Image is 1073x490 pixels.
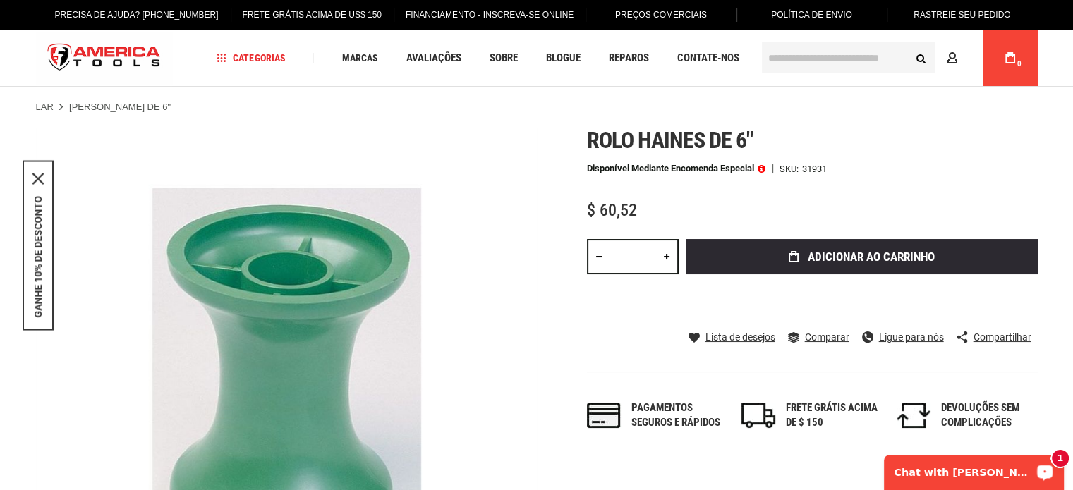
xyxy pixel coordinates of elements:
font: Reparos [608,51,648,64]
a: Categorias [210,49,291,68]
font: adicionar ao carrinho [808,250,935,264]
a: Sobre [483,49,523,68]
a: 0 [997,30,1024,86]
a: Contate-nos [670,49,745,68]
a: Avaliações [399,49,467,68]
iframe: Widget de bate-papo LiveChat [875,446,1073,490]
font: Avaliações [406,51,461,64]
font: Comparar [805,331,849,343]
iframe: Quadro de entrada de pagamento seguro [683,278,1041,319]
font: Preços comerciais [615,10,707,20]
a: Lista de desejos [689,331,775,343]
font: [PERSON_NAME] de 6" [69,102,171,112]
a: Comparar [788,331,849,343]
a: Blogue [539,49,586,68]
a: Ligue para nós [862,331,944,343]
font: Sobre [489,51,517,64]
img: retorna [897,403,930,428]
font: Rastreie seu pedido [914,10,1010,20]
font: SKU [780,164,796,174]
img: Ferramentas América [36,32,173,85]
font: Marcas [341,52,377,63]
font: Frete grátis acima de US$ 150 [243,10,382,20]
font: Lista de desejos [705,331,775,343]
button: Fechar [32,173,44,184]
a: logotipo da loja [36,32,173,85]
font: FRETE GRÁTIS ACIMA DE $ 150 [786,401,878,429]
font: Compartilhar [974,331,1031,343]
font: Blogue [545,51,580,64]
font: Política de Envio [771,10,852,20]
font: $ 60,52 [587,200,637,220]
a: Marcas [335,49,384,68]
font: Financiamento - Inscreva-se Online [406,10,574,20]
a: Reparos [602,49,655,68]
font: Lar [36,102,54,112]
font: DEVOLUÇÕES SEM COMPLICAÇÕES [941,401,1019,429]
img: pagamentos [587,403,621,428]
button: adicionar ao carrinho [686,239,1038,274]
font: 0 [1017,60,1022,68]
font: Precisa de ajuda? [PHONE_NUMBER] [55,10,219,20]
button: GANHE 10% DE DESCONTO [32,195,44,317]
svg: ícone de fechamento [32,173,44,184]
button: Procurar [908,44,935,71]
font: Pagamentos seguros e rápidos [631,401,720,429]
font: Contate-nos [677,51,739,64]
a: Lar [36,101,54,114]
font: 31931 [802,164,827,174]
font: Categorias [233,52,285,63]
font: Conta [963,52,995,63]
font: Disponível mediante encomenda especial [587,163,754,173]
img: envio [741,403,775,428]
font: rolo haines de 6" [587,127,753,154]
font: Ligue para nós [879,331,944,343]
